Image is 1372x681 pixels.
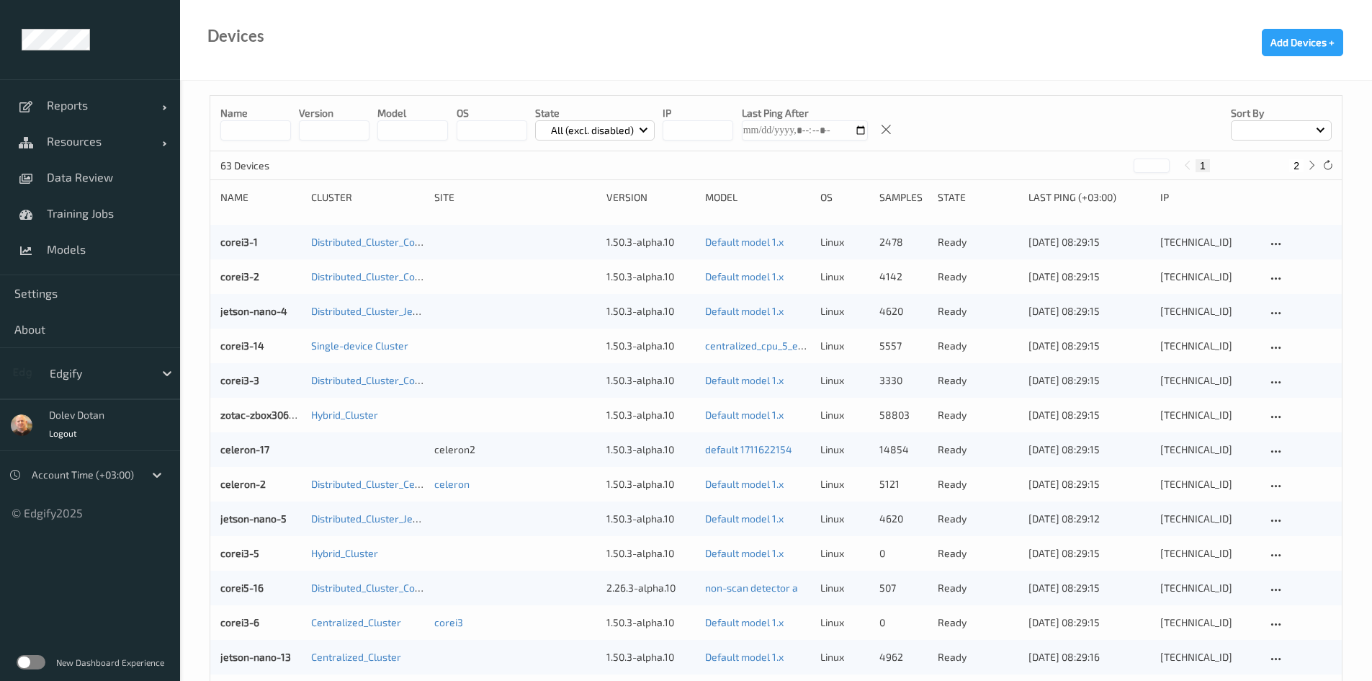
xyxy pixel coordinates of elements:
[220,106,291,120] p: Name
[938,442,1018,457] p: ready
[879,615,928,630] div: 0
[220,409,303,421] a: zotac-zbox3060-1
[606,546,695,561] div: 1.50.3-alpha.10
[1028,408,1149,422] div: [DATE] 08:29:15
[434,442,596,457] div: celeron2
[1160,581,1257,595] div: [TECHNICAL_ID]
[457,106,527,120] p: OS
[820,270,869,284] p: linux
[606,650,695,664] div: 1.50.3-alpha.10
[434,190,596,205] div: Site
[299,106,369,120] p: version
[1289,159,1304,172] button: 2
[606,270,695,284] div: 1.50.3-alpha.10
[1028,442,1149,457] div: [DATE] 08:29:15
[938,546,1018,561] p: ready
[820,339,869,353] p: linux
[1160,373,1257,388] div: [TECHNICAL_ID]
[606,477,695,491] div: 1.50.3-alpha.10
[377,106,448,120] p: model
[220,512,287,525] a: jetson-nano-5
[606,615,695,630] div: 1.50.3-alpha.10
[311,616,401,628] a: Centralized_Cluster
[938,304,1018,319] p: ready
[311,409,378,421] a: Hybrid_Cluster
[1160,477,1257,491] div: [TECHNICAL_ID]
[1028,615,1149,630] div: [DATE] 08:29:15
[705,374,784,386] a: Default model 1.x
[938,373,1018,388] p: ready
[820,650,869,664] p: linux
[938,270,1018,284] p: ready
[663,106,733,120] p: IP
[1262,29,1343,56] button: Add Devices +
[879,650,928,664] div: 4962
[820,304,869,319] p: linux
[1196,159,1210,172] button: 1
[1160,190,1257,205] div: ip
[1028,304,1149,319] div: [DATE] 08:29:15
[705,651,784,663] a: Default model 1.x
[938,581,1018,595] p: ready
[606,442,695,457] div: 1.50.3-alpha.10
[311,582,433,594] a: Distributed_Cluster_Corei5
[1160,615,1257,630] div: [TECHNICAL_ID]
[705,409,784,421] a: Default model 1.x
[820,477,869,491] p: linux
[606,304,695,319] div: 1.50.3-alpha.10
[742,106,868,120] p: Last Ping After
[879,442,928,457] div: 14854
[1160,270,1257,284] div: [TECHNICAL_ID]
[311,339,408,352] a: Single-device Cluster
[879,270,928,284] div: 4142
[606,373,695,388] div: 1.50.3-alpha.10
[1028,477,1149,491] div: [DATE] 08:29:15
[311,651,401,663] a: Centralized_Cluster
[311,270,433,282] a: Distributed_Cluster_Corei3
[220,443,269,455] a: celeron-17
[938,650,1018,664] p: ready
[220,339,264,352] a: corei3-14
[1160,512,1257,526] div: [TECHNICAL_ID]
[1160,408,1257,422] div: [TECHNICAL_ID]
[820,235,869,249] p: linux
[879,190,928,205] div: Samples
[606,408,695,422] div: 1.50.3-alpha.10
[705,582,798,594] a: non-scan detector a
[820,442,869,457] p: linux
[938,339,1018,353] p: ready
[1028,512,1149,526] div: [DATE] 08:29:12
[434,478,470,490] a: celeron
[220,374,259,386] a: corei3-3
[705,270,784,282] a: Default model 1.x
[705,339,995,352] a: centralized_cpu_5_epochs [DATE] 06:59 [DATE] 03:59 Auto Save
[938,512,1018,526] p: ready
[1160,442,1257,457] div: [TECHNICAL_ID]
[938,477,1018,491] p: ready
[820,190,869,205] div: OS
[705,478,784,490] a: Default model 1.x
[311,547,378,559] a: Hybrid_Cluster
[705,547,784,559] a: Default model 1.x
[1028,546,1149,561] div: [DATE] 08:29:15
[311,305,457,317] a: Distributed_Cluster_JetsonNano
[938,408,1018,422] p: ready
[705,305,784,317] a: Default model 1.x
[546,123,639,138] p: All (excl. disabled)
[1160,339,1257,353] div: [TECHNICAL_ID]
[220,582,264,594] a: corei5-16
[220,616,259,628] a: corei3-6
[879,546,928,561] div: 0
[606,512,695,526] div: 1.50.3-alpha.10
[820,512,869,526] p: linux
[220,547,259,559] a: corei3-5
[820,581,869,595] p: linux
[1028,373,1149,388] div: [DATE] 08:29:15
[879,304,928,319] div: 4620
[705,443,792,455] a: default 1711622154
[1160,235,1257,249] div: [TECHNICAL_ID]
[1160,304,1257,319] div: [TECHNICAL_ID]
[879,512,928,526] div: 4620
[705,512,784,525] a: Default model 1.x
[705,236,784,248] a: Default model 1.x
